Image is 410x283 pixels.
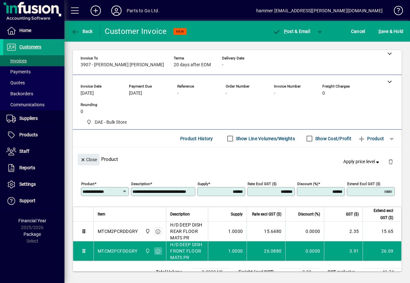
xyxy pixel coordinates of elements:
[322,91,325,96] span: 0
[19,149,29,154] span: Staff
[343,158,381,165] span: Apply price level
[176,29,184,34] span: NEW
[324,222,363,241] td: 2.35
[18,218,46,223] span: Financial Year
[351,26,365,37] span: Cancel
[314,135,351,142] label: Show Cost/Profit
[81,62,164,68] span: 3907 - [PERSON_NAME] [PERSON_NAME]
[198,182,208,186] mat-label: Supply
[3,110,64,127] a: Suppliers
[3,23,64,39] a: Home
[98,228,138,235] div: MTCM2PCRDDGRY
[6,102,44,107] span: Communications
[355,133,387,144] button: Product
[143,247,151,255] span: DAE - Bulk Store
[131,182,150,186] mat-label: Description
[347,182,380,186] mat-label: Extend excl GST ($)
[78,154,100,165] button: Close
[64,26,100,37] app-page-header-button: Back
[3,160,64,176] a: Reports
[170,222,204,241] span: H/D DEEP DISH REAR FLOOR MATS PR
[81,109,83,114] span: 0
[6,80,25,85] span: Quotes
[269,26,313,37] button: Post & Email
[95,119,127,126] span: DAE - Bulk Store
[81,91,94,96] span: [DATE]
[178,133,216,144] button: Product History
[363,222,401,241] td: 15.65
[222,62,223,68] span: -
[76,156,101,162] app-page-header-button: Close
[174,62,211,68] span: 20 days after EOM
[3,55,64,66] a: Invoices
[3,88,64,99] a: Backorders
[6,69,31,74] span: Payments
[73,147,402,171] div: Product
[19,28,31,33] span: Home
[19,165,35,170] span: Reports
[324,268,363,276] td: GST exclusive
[378,26,403,37] span: ave & Hold
[228,248,243,254] span: 1.0000
[6,91,33,96] span: Backorders
[3,193,64,209] a: Support
[383,159,398,164] app-page-header-button: Delete
[274,91,275,96] span: -
[80,154,97,165] span: Close
[284,29,287,34] span: P
[81,103,119,107] span: Rounding
[170,241,204,261] span: H/D DEEP DISH FRONT FLOOR MATS PR
[177,91,179,96] span: -
[98,211,105,218] span: Item
[273,29,310,34] span: ost & Email
[285,222,324,241] td: 0.0000
[106,5,127,16] button: Profile
[180,133,213,144] span: Product History
[235,268,280,276] td: Freight (excl GST)
[256,5,383,16] div: hammer [EMAIL_ADDRESS][PERSON_NAME][DOMAIN_NAME]
[71,29,93,34] span: Back
[3,127,64,143] a: Products
[346,211,359,218] span: GST ($)
[19,198,35,203] span: Support
[19,182,36,187] span: Settings
[3,176,64,193] a: Settings
[98,248,137,254] div: MTCM2PCFDDGRY
[235,135,295,142] label: Show Line Volumes/Weights
[191,268,230,276] td: 0.0000 M³
[6,58,27,63] span: Invoices
[324,241,363,261] td: 3.91
[228,228,243,235] span: 1.0000
[3,77,64,88] a: Quotes
[280,268,319,276] td: 0.00
[358,133,384,144] span: Product
[19,116,38,121] span: Suppliers
[3,66,64,77] a: Payments
[81,182,94,186] mat-label: Product
[231,211,243,218] span: Supply
[389,1,402,22] a: Knowledge Base
[19,44,41,49] span: Customers
[129,91,142,96] span: [DATE]
[251,228,281,235] div: 15.6480
[383,154,398,169] button: Delete
[19,132,38,137] span: Products
[226,91,227,96] span: -
[143,228,151,235] span: DAE - Bulk Store
[70,26,94,37] button: Back
[153,268,191,276] td: Total Volume
[127,5,160,16] div: Parts to Go Ltd.
[3,99,64,110] a: Communications
[349,26,367,37] button: Cancel
[285,241,324,261] td: 0.0000
[3,143,64,160] a: Staff
[84,118,129,126] span: DAE - Bulk Store
[170,211,190,218] span: Description
[298,211,320,218] span: Discount (%)
[377,26,405,37] button: Save & Hold
[105,26,167,37] div: Customer Invoice
[363,241,401,261] td: 26.09
[367,207,393,221] span: Extend excl GST ($)
[24,232,41,237] span: Package
[363,268,402,276] td: 41.74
